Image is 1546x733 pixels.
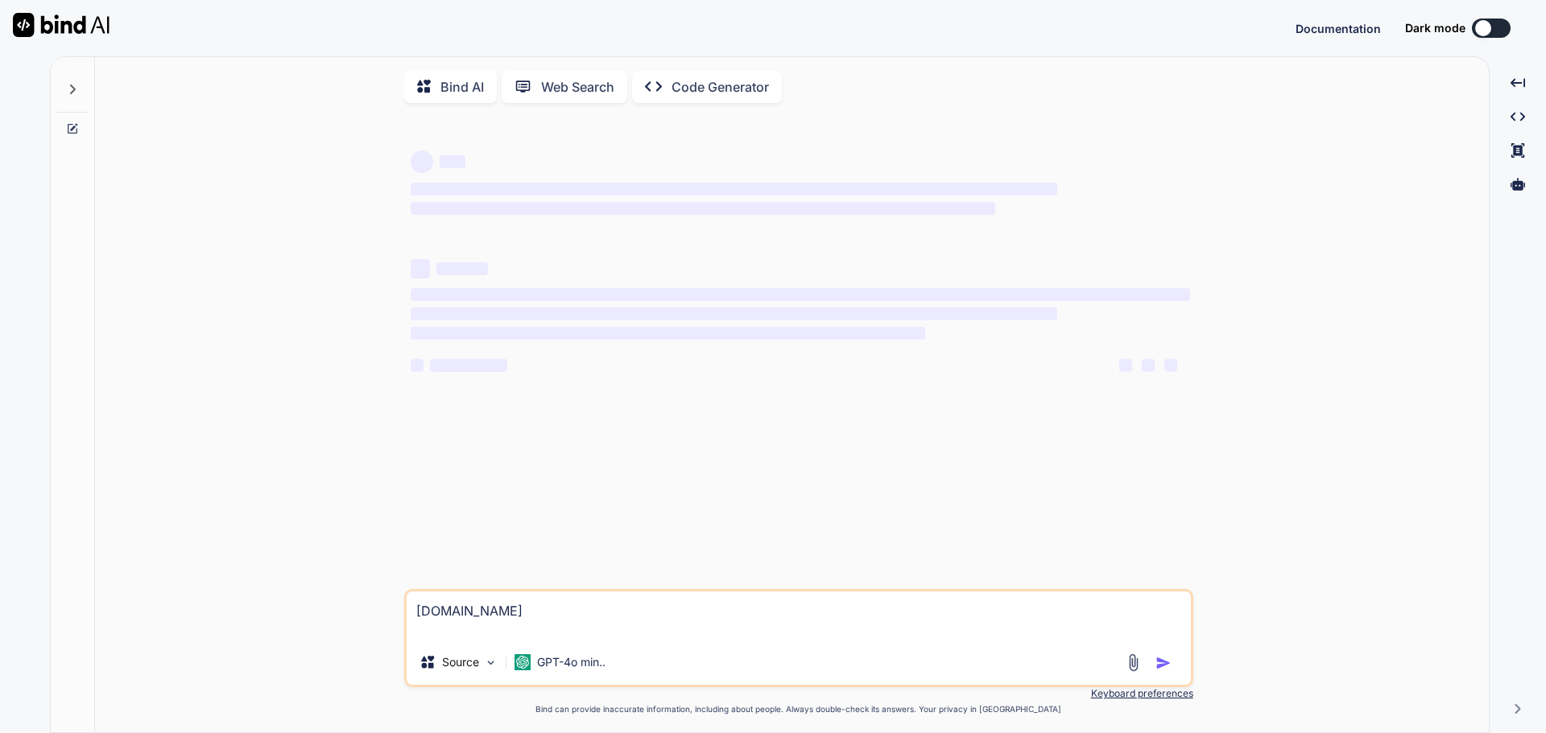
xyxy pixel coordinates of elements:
[672,77,769,97] p: Code Generator
[411,327,925,340] span: ‌
[430,359,507,372] span: ‌
[537,654,606,670] p: GPT-4o min..
[515,654,531,670] img: GPT-4o mini
[411,183,1057,196] span: ‌
[1164,359,1177,372] span: ‌
[411,202,995,215] span: ‌
[440,155,465,168] span: ‌
[442,654,479,670] p: Source
[404,687,1193,700] p: Keyboard preferences
[407,591,1191,640] textarea: [DOMAIN_NAME]
[436,262,488,275] span: ‌
[440,77,484,97] p: Bind AI
[1119,359,1132,372] span: ‌
[484,656,498,669] img: Pick Models
[1142,359,1155,372] span: ‌
[411,259,430,278] span: ‌
[1296,22,1381,35] span: Documentation
[1405,20,1465,36] span: Dark mode
[1296,20,1381,37] button: Documentation
[404,703,1193,715] p: Bind can provide inaccurate information, including about people. Always double-check its answers....
[411,150,433,173] span: ‌
[1124,653,1143,672] img: attachment
[411,307,1057,320] span: ‌
[1155,655,1172,671] img: icon
[411,359,424,372] span: ‌
[411,288,1190,301] span: ‌
[13,13,110,37] img: Bind AI
[541,77,614,97] p: Web Search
